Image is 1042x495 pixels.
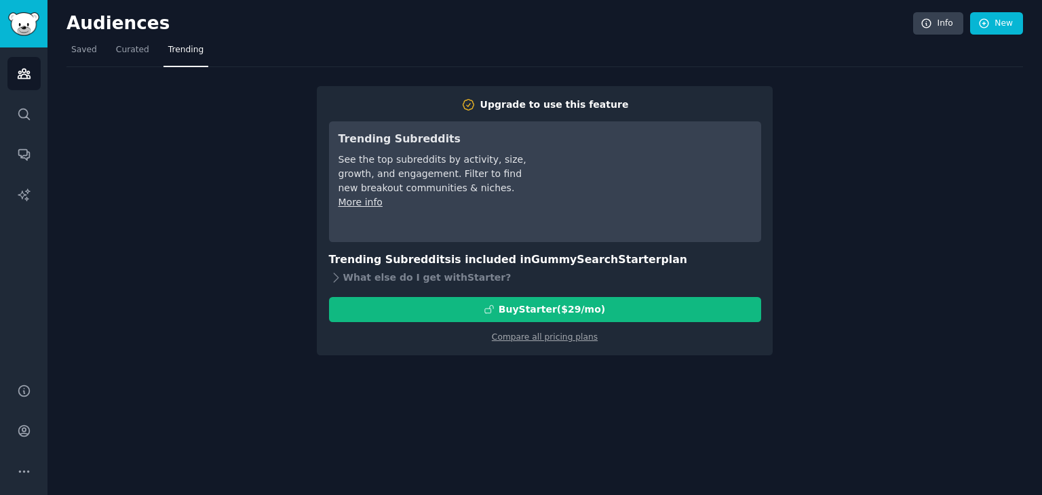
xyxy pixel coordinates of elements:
a: More info [339,197,383,207]
a: Saved [66,39,102,67]
div: What else do I get with Starter ? [329,269,761,288]
span: Saved [71,44,97,56]
div: See the top subreddits by activity, size, growth, and engagement. Filter to find new breakout com... [339,153,529,195]
span: GummySearch Starter [531,253,661,266]
div: Buy Starter ($ 29 /mo ) [499,302,605,317]
a: Info [913,12,963,35]
a: New [970,12,1023,35]
a: Curated [111,39,154,67]
span: Curated [116,44,149,56]
h2: Audiences [66,13,913,35]
h3: Trending Subreddits is included in plan [329,252,761,269]
button: BuyStarter($29/mo) [329,297,761,322]
a: Trending [163,39,208,67]
img: GummySearch logo [8,12,39,36]
iframe: YouTube video player [548,131,752,233]
div: Upgrade to use this feature [480,98,629,112]
span: Trending [168,44,204,56]
a: Compare all pricing plans [492,332,598,342]
h3: Trending Subreddits [339,131,529,148]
